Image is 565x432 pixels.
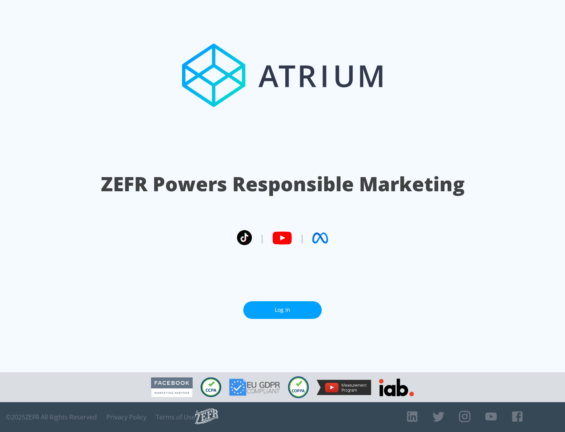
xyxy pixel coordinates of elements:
img: CCPA Compliant [200,377,221,397]
img: GDPR Compliant [229,379,280,396]
a: Log In [243,301,322,319]
img: IAB [379,379,414,396]
img: YouTube Measurement Program [317,380,371,395]
img: Facebook Marketing Partner [151,377,193,397]
span: | [300,232,304,244]
a: Privacy Policy [106,413,146,421]
h1: ZEFR Powers Responsible Marketing [101,170,465,198]
a: Terms of Use [156,413,195,421]
span: © 2025 ZEFR All Rights Reserved [6,413,97,421]
img: COPPA Compliant [288,376,309,398]
span: | [260,232,264,244]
